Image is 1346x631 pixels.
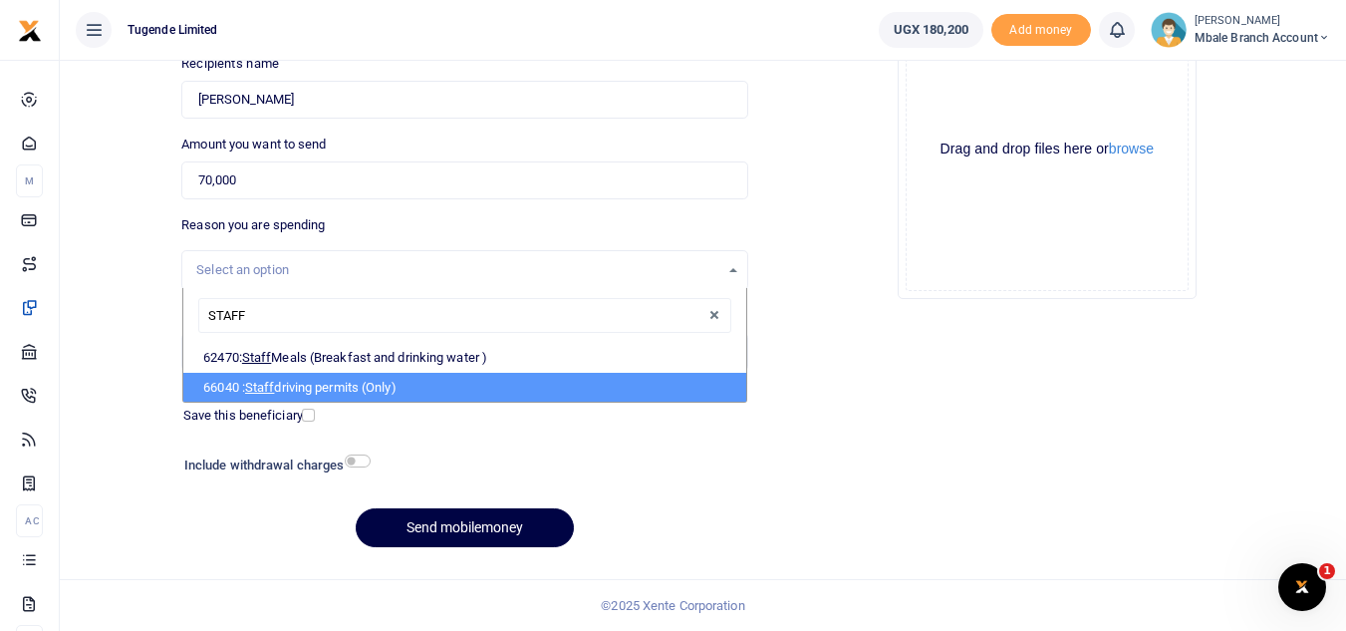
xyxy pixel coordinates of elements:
label: Recipient's name [181,54,279,74]
input: Loading name... [181,81,747,119]
button: browse [1109,142,1154,156]
input: UGX [181,161,747,199]
button: Send mobilemoney [356,508,574,547]
li: M [16,164,43,197]
img: logo-small [18,19,42,43]
li: Wallet ballance [871,12,991,48]
small: [PERSON_NAME] [1195,13,1330,30]
span: 1 [1319,563,1335,579]
label: Save this beneficiary [183,406,303,426]
label: Reason you are spending [181,215,325,235]
div: Select an option [196,260,718,280]
a: UGX 180,200 [879,12,983,48]
h6: Include withdrawal charges [184,458,362,473]
li: 62470: Meals (Breakfast and drinking water ) [183,343,745,373]
input: Enter extra information [181,333,747,371]
span: Tugende Limited [120,21,226,39]
a: logo-small logo-large logo-large [18,22,42,37]
label: Memo for this transaction (Your recipient will see this) [181,306,492,326]
div: Drag and drop files here or [907,140,1188,158]
span: UGX 180,200 [894,20,968,40]
label: Amount you want to send [181,135,326,155]
a: Add money [991,21,1091,36]
a: profile-user [PERSON_NAME] Mbale Branch Account [1151,12,1330,48]
li: Ac [16,504,43,537]
span: Mbale Branch Account [1195,29,1330,47]
iframe: Intercom live chat [1278,563,1326,611]
img: profile-user [1151,12,1187,48]
span: Staff [245,380,275,395]
span: Staff [242,350,272,365]
span: Add money [991,14,1091,47]
li: 66040 : driving permits (Only) [183,373,745,403]
li: Toup your wallet [991,14,1091,47]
